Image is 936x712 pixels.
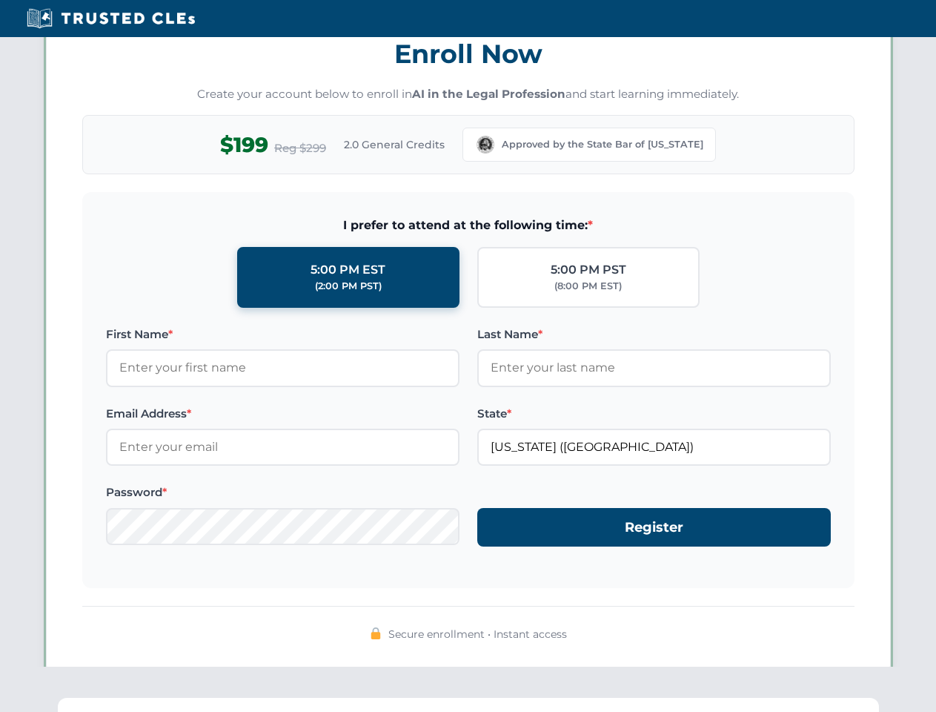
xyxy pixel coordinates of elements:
[477,429,831,466] input: Washington (WA)
[82,30,854,77] h3: Enroll Now
[502,137,703,152] span: Approved by the State Bar of [US_STATE]
[477,349,831,386] input: Enter your last name
[106,484,459,501] label: Password
[370,627,382,639] img: 🔒
[274,139,326,157] span: Reg $299
[220,128,268,162] span: $199
[106,326,459,343] label: First Name
[477,405,831,423] label: State
[311,260,385,280] div: 5:00 PM EST
[22,7,199,30] img: Trusted CLEs
[315,279,382,294] div: (2:00 PM PST)
[106,216,831,235] span: I prefer to attend at the following time:
[477,326,831,343] label: Last Name
[106,429,459,466] input: Enter your email
[106,349,459,386] input: Enter your first name
[412,87,565,101] strong: AI in the Legal Profession
[344,136,445,153] span: 2.0 General Credits
[554,279,622,294] div: (8:00 PM EST)
[388,626,567,642] span: Secure enrollment • Instant access
[475,134,496,155] img: Washington Bar
[106,405,459,423] label: Email Address
[82,86,854,103] p: Create your account below to enroll in and start learning immediately.
[551,260,626,280] div: 5:00 PM PST
[477,508,831,547] button: Register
